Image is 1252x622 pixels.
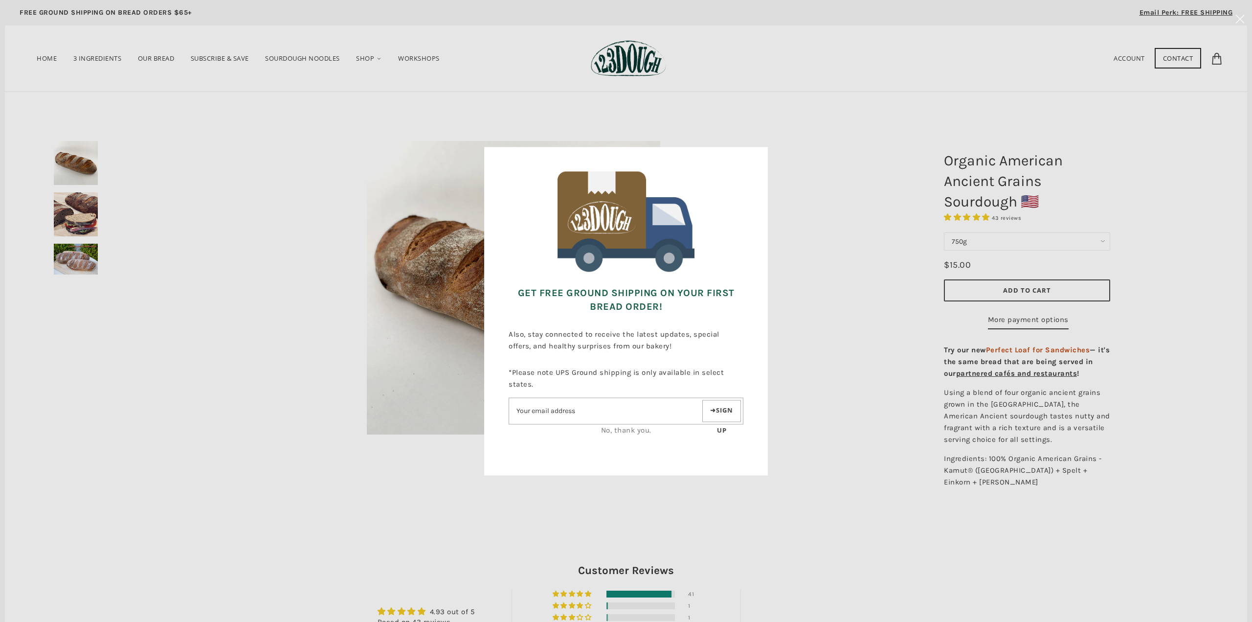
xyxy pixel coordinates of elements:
[509,359,743,443] div: *Please note UPS Ground shipping is only available in select states.
[601,426,651,435] a: No, thank you.
[558,171,694,272] img: 123Dough Bakery Free Shipping for First Time Customers
[509,402,700,419] input: Email address
[509,321,743,359] p: Also, stay connected to receive the latest updates, special offers, and healthy surprises from ou...
[702,400,741,422] button: Sign up
[509,279,743,321] h3: Get FREE Ground Shipping on Your First Bread Order!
